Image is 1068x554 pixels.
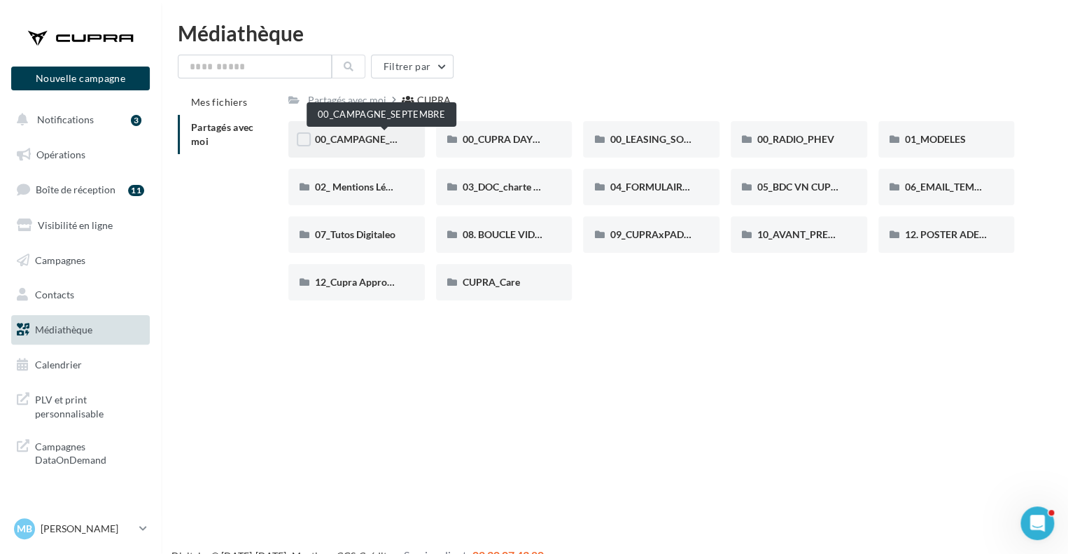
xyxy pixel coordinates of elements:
[610,181,817,193] span: 04_FORMULAIRE DES DEMANDES CRÉATIVES
[610,133,766,145] span: 00_LEASING_SOCIAL_ÉLECTRIQUE
[191,96,247,108] span: Mes fichiers
[757,181,844,193] span: 05_BDC VN CUPRA
[8,350,153,380] a: Calendrier
[8,315,153,345] a: Médiathèque
[11,67,150,90] button: Nouvelle campagne
[8,105,147,134] button: Notifications 3
[8,174,153,205] a: Boîte de réception11
[757,133,834,145] span: 00_RADIO_PHEV
[131,115,141,126] div: 3
[315,181,407,193] span: 02_ Mentions Légales
[315,228,395,240] span: 07_Tutos Digitaleo
[8,211,153,240] a: Visibilité en ligne
[36,183,115,195] span: Boîte de réception
[308,93,386,107] div: Partagés avec moi
[41,522,134,536] p: [PERSON_NAME]
[191,121,254,147] span: Partagés avec moi
[417,93,451,107] div: CUPRA
[17,522,32,536] span: MB
[905,181,1067,193] span: 06_EMAIL_TEMPLATE HTML CUPRA
[8,140,153,169] a: Opérations
[315,133,446,145] span: 00_CAMPAGNE_SEPTEMBRE
[8,280,153,310] a: Contacts
[8,385,153,426] a: PLV et print personnalisable
[905,228,994,240] span: 12. POSTER ADEME
[463,133,564,145] span: 00_CUPRA DAYS (JPO)
[757,228,986,240] span: 10_AVANT_PREMIÈRES_CUPRA (VENTES PRIVEES)
[463,228,647,240] span: 08. BOUCLE VIDEO ECRAN SHOWROOM
[35,254,85,265] span: Campagnes
[8,431,153,473] a: Campagnes DataOnDemand
[36,148,85,160] span: Opérations
[307,102,456,127] div: 00_CAMPAGNE_SEPTEMBRE
[35,359,82,371] span: Calendrier
[35,289,74,300] span: Contacts
[8,246,153,275] a: Campagnes
[905,133,966,145] span: 01_MODELES
[371,55,454,78] button: Filtrer par
[35,437,144,467] span: Campagnes DataOnDemand
[11,515,150,542] a: MB [PERSON_NAME]
[38,219,113,231] span: Visibilité en ligne
[315,276,522,288] span: 12_Cupra Approved_OCCASIONS_GARANTIES
[610,228,694,240] span: 09_CUPRAxPADEL
[178,22,1051,43] div: Médiathèque
[463,181,646,193] span: 03_DOC_charte graphique et GUIDELINES
[1020,506,1054,540] iframe: Intercom live chat
[37,113,94,125] span: Notifications
[35,390,144,420] span: PLV et print personnalisable
[35,324,92,335] span: Médiathèque
[463,276,520,288] span: CUPRA_Care
[128,185,144,196] div: 11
